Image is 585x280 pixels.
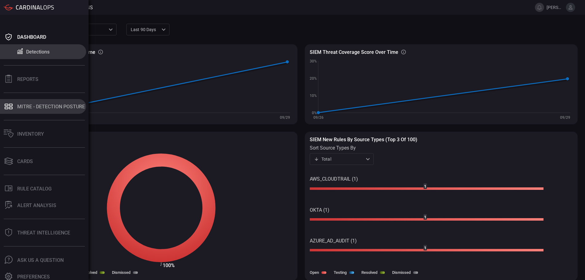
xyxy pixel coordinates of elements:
[314,156,364,162] div: Total
[17,158,33,164] div: Cards
[310,270,319,275] label: Open
[310,145,374,151] label: sort source types by
[17,230,70,236] div: Threat Intelligence
[310,59,317,63] text: 30%
[17,202,56,208] div: ALERT ANALYSIS
[310,76,317,81] text: 20%
[280,115,290,120] text: 09/29
[424,246,426,250] text: 1
[310,94,317,98] text: 10%
[547,5,563,10] span: [PERSON_NAME][DOMAIN_NAME]
[310,238,357,244] text: AZURE_AD_AUDIT (1)
[26,49,50,55] div: Detections
[17,274,50,280] div: Preferences
[17,76,38,82] div: Reports
[17,257,64,263] div: Ask Us A Question
[424,215,426,219] text: 1
[17,186,52,192] div: Rule Catalog
[17,104,85,110] div: MITRE - Detection Posture
[310,49,398,55] h3: SIEM Threat coverage score over time
[312,111,317,115] text: 0%
[163,262,175,268] text: 100%
[313,115,324,120] text: 09/26
[424,184,426,189] text: 1
[112,270,130,275] label: Dismissed
[361,270,377,275] label: Resolved
[17,131,44,137] div: Inventory
[310,176,358,182] text: AWS_CLOUDTRAIL (1)
[334,270,347,275] label: Testing
[560,115,570,120] text: 09/29
[310,137,573,142] h3: SIEM New rules by source types (Top 3 of 100)
[310,207,329,213] text: OKTA (1)
[81,270,97,275] label: Resolved
[131,26,160,33] p: Last 90 days
[392,270,411,275] label: Dismissed
[17,34,46,40] div: Dashboard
